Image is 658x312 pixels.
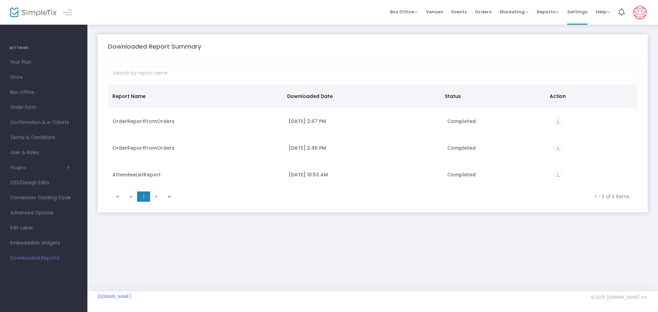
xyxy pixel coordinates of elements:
a: vertical_align_bottom [553,119,562,126]
span: Conversion Tracking Code [10,194,77,202]
div: OrderReportFromOrders [112,145,280,151]
th: Report Name [108,84,283,108]
div: OrderReportFromOrders [112,118,280,125]
span: Settings [567,3,587,21]
div: Completed [447,171,545,178]
span: User & Roles [10,148,77,157]
span: Venues [426,3,443,21]
span: Terms & Conditions [10,133,77,142]
kendo-pager-info: 1 - 3 of 3 items [181,193,630,200]
button: Plugins [10,165,70,171]
div: AttendeeListReport [112,171,280,178]
a: vertical_align_bottom [553,172,562,179]
i: vertical_align_bottom [553,143,562,153]
span: Page 1 [137,191,150,202]
div: Completed [447,145,545,151]
div: 10/14/2025 2:47 PM [289,118,439,125]
span: Edit Label [10,224,77,233]
span: Box Office [390,9,418,15]
input: Search by report name [108,66,637,80]
span: Advanced Options [10,209,77,217]
span: Help [596,9,610,15]
span: Your Plan [10,58,77,67]
th: Downloaded Date [283,84,440,108]
span: Box Office [10,88,77,97]
span: Embeddable Widgets [10,239,77,248]
th: Action [546,84,633,108]
h4: SETTINGS [9,41,78,55]
span: Events [451,3,467,21]
a: [DOMAIN_NAME] [98,294,131,299]
th: Status [441,84,546,108]
span: Downloaded Reports [10,254,77,263]
div: https://go.SimpleTix.com/yp2am [553,143,633,153]
i: vertical_align_bottom [553,117,562,126]
span: Orders [475,3,491,21]
div: 10/14/2025 2:46 PM [289,145,439,151]
span: Marketing [500,9,528,15]
span: Store [10,73,77,82]
div: https://go.SimpleTix.com/i0tp1 [553,117,633,126]
span: © 2025 [DOMAIN_NAME] Inc. [591,295,648,300]
span: Order Form [10,103,77,112]
div: https://go.SimpleTix.com/hl6ja [553,170,633,179]
div: Completed [447,118,545,125]
div: 9/23/2025 10:53 AM [289,171,439,178]
span: Reports [537,9,559,15]
div: Data table [108,84,637,188]
span: CSS/Design Edits [10,178,77,187]
span: Confirmation & e-Tickets [10,118,77,127]
m-panel-title: Downloaded Report Summary [108,42,201,51]
i: vertical_align_bottom [553,170,562,179]
a: vertical_align_bottom [553,146,562,152]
